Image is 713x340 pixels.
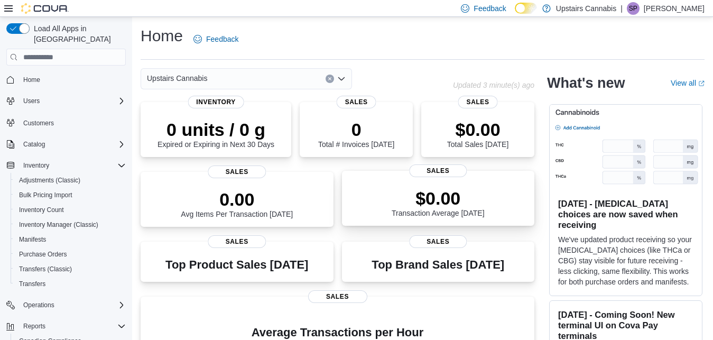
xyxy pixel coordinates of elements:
p: [PERSON_NAME] [644,2,705,15]
span: Sales [337,96,376,108]
button: Users [19,95,44,107]
span: Sales [208,166,266,178]
button: Inventory [2,158,130,173]
span: Adjustments (Classic) [15,174,126,187]
button: Transfers [11,277,130,291]
button: Operations [19,299,59,311]
span: Feedback [474,3,506,14]
span: Transfers [15,278,126,290]
a: Customers [19,117,58,130]
button: Catalog [19,138,49,151]
a: Purchase Orders [15,248,71,261]
button: Reports [2,319,130,334]
p: 0 [318,119,394,140]
button: Open list of options [337,75,346,83]
span: Home [23,76,40,84]
button: Customers [2,115,130,130]
span: Customers [23,119,54,127]
div: Transaction Average [DATE] [392,188,485,217]
a: Feedback [189,29,243,50]
span: Users [19,95,126,107]
span: Customers [19,116,126,129]
input: Dark Mode [515,3,537,14]
span: Sales [409,235,467,248]
span: Operations [19,299,126,311]
a: Transfers [15,278,50,290]
p: $0.00 [392,188,485,209]
p: 0.00 [181,189,293,210]
span: Upstairs Cannabis [147,72,207,85]
span: Load All Apps in [GEOGRAPHIC_DATA] [30,23,126,44]
button: Inventory [19,159,53,172]
button: Inventory Count [11,203,130,217]
span: Inventory Manager (Classic) [19,220,98,229]
span: Reports [19,320,126,333]
p: $0.00 [447,119,508,140]
p: | [621,2,623,15]
div: Total # Invoices [DATE] [318,119,394,149]
a: Inventory Manager (Classic) [15,218,103,231]
span: Adjustments (Classic) [19,176,80,185]
span: Inventory Count [19,206,64,214]
div: Sean Paradis [627,2,640,15]
span: Catalog [23,140,45,149]
span: Inventory Manager (Classic) [15,218,126,231]
span: Reports [23,322,45,330]
p: Updated 3 minute(s) ago [453,81,534,89]
p: We've updated product receiving so your [MEDICAL_DATA] choices (like THCa or CBG) stay visible fo... [558,234,693,287]
span: Transfers (Classic) [19,265,72,273]
span: Transfers (Classic) [15,263,126,275]
span: Operations [23,301,54,309]
div: Avg Items Per Transaction [DATE] [181,189,293,218]
svg: External link [698,80,705,87]
h2: What's new [547,75,625,91]
span: SP [629,2,637,15]
span: Inventory [188,96,244,108]
span: Bulk Pricing Import [15,189,126,201]
span: Home [19,73,126,86]
button: Bulk Pricing Import [11,188,130,203]
div: Expired or Expiring in Next 30 Days [158,119,274,149]
span: Catalog [19,138,126,151]
a: View allExternal link [671,79,705,87]
button: Operations [2,298,130,313]
a: Inventory Count [15,204,68,216]
div: Total Sales [DATE] [447,119,508,149]
span: Feedback [206,34,238,44]
span: Purchase Orders [15,248,126,261]
h4: Average Transactions per Hour [149,326,526,339]
button: Adjustments (Classic) [11,173,130,188]
button: Manifests [11,232,130,247]
button: Users [2,94,130,108]
span: Inventory [23,161,49,170]
span: Sales [208,235,266,248]
span: Inventory Count [15,204,126,216]
a: Bulk Pricing Import [15,189,77,201]
span: Bulk Pricing Import [19,191,72,199]
button: Purchase Orders [11,247,130,262]
button: Transfers (Classic) [11,262,130,277]
span: Purchase Orders [19,250,67,259]
button: Home [2,72,130,87]
span: Manifests [15,233,126,246]
img: Cova [21,3,69,14]
span: Manifests [19,235,46,244]
span: Users [23,97,40,105]
a: Adjustments (Classic) [15,174,85,187]
button: Catalog [2,137,130,152]
h1: Home [141,25,183,47]
span: Sales [409,164,467,177]
button: Clear input [326,75,334,83]
h3: [DATE] - [MEDICAL_DATA] choices are now saved when receiving [558,198,693,230]
p: Upstairs Cannabis [556,2,616,15]
a: Transfers (Classic) [15,263,76,275]
span: Sales [308,290,367,303]
span: Sales [458,96,498,108]
span: Inventory [19,159,126,172]
button: Reports [19,320,50,333]
h3: Top Product Sales [DATE] [165,259,308,271]
p: 0 units / 0 g [158,119,274,140]
button: Inventory Manager (Classic) [11,217,130,232]
span: Transfers [19,280,45,288]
